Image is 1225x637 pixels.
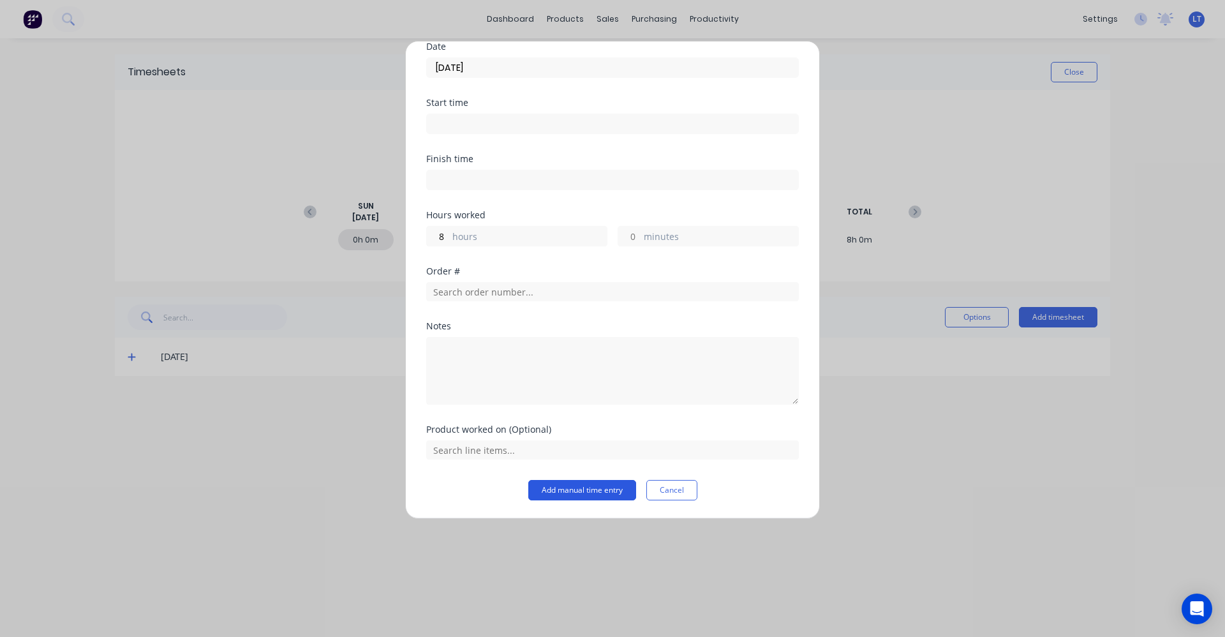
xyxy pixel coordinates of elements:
div: Notes [426,322,799,331]
div: Product worked on (Optional) [426,425,799,434]
input: 0 [427,227,449,246]
div: Order # [426,267,799,276]
input: Search line items... [426,440,799,460]
button: Add manual time entry [528,480,636,500]
button: Cancel [646,480,697,500]
label: hours [452,230,607,246]
input: Search order number... [426,282,799,301]
label: minutes [644,230,798,246]
div: Hours worked [426,211,799,220]
div: Open Intercom Messenger [1182,594,1212,624]
div: Start time [426,98,799,107]
div: Finish time [426,154,799,163]
input: 0 [618,227,641,246]
div: Date [426,42,799,51]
